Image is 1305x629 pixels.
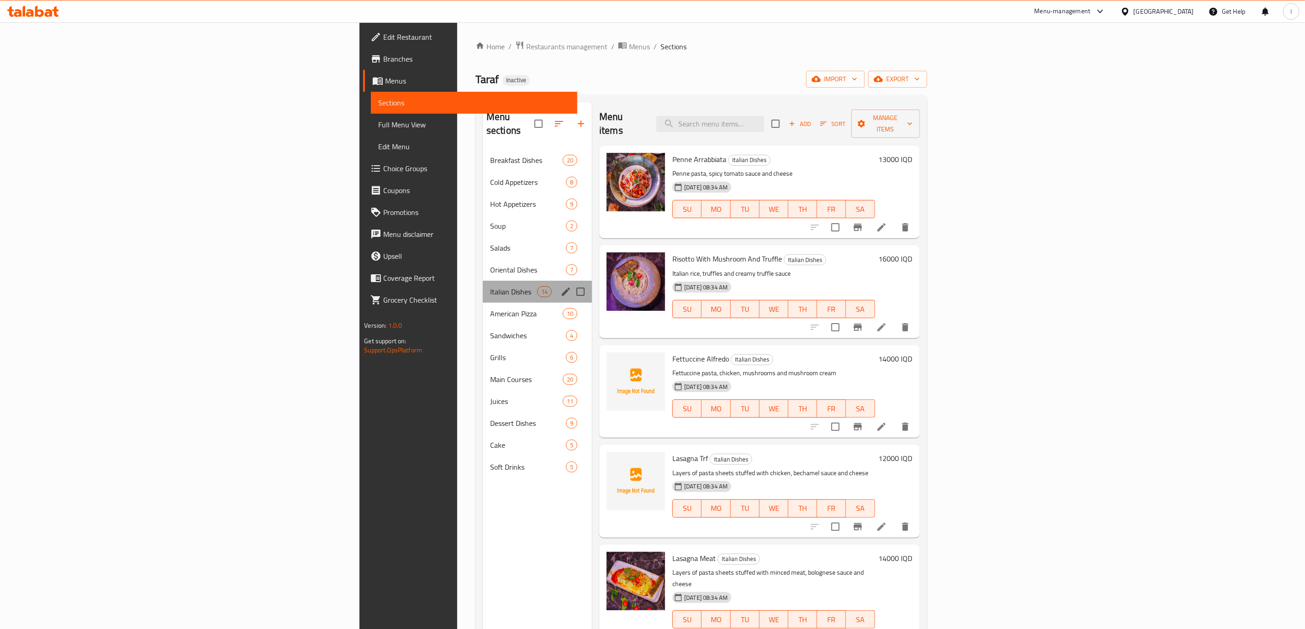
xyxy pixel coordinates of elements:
[876,421,887,432] a: Edit menu item
[385,75,570,86] span: Menus
[760,499,788,518] button: WE
[490,330,566,341] span: Sandwiches
[710,454,752,465] div: Italian Dishes
[681,383,731,391] span: [DATE] 08:34 AM
[820,119,845,129] span: Sort
[705,613,727,626] span: MO
[850,402,871,415] span: SA
[566,440,577,451] div: items
[894,216,916,238] button: delete
[879,352,913,365] h6: 14000 IQD
[566,418,577,429] div: items
[826,218,845,237] span: Select to update
[760,610,788,629] button: WE
[566,331,577,340] span: 4
[490,199,566,210] span: Hot Appetizers
[363,179,577,201] a: Coupons
[826,417,845,436] span: Select to update
[760,300,788,318] button: WE
[1134,6,1194,16] div: [GEOGRAPHIC_DATA]
[681,482,731,491] span: [DATE] 08:34 AM
[817,200,846,218] button: FR
[483,149,592,171] div: Breakfast Dishes20
[566,200,577,209] span: 9
[681,283,731,292] span: [DATE] 08:34 AM
[672,168,875,179] p: Penne pasta, spicy tomato sauce and cheese
[363,26,577,48] a: Edit Restaurant
[766,114,785,133] span: Select section
[705,203,727,216] span: MO
[672,152,726,166] span: Penne Arrabbiata
[654,41,657,52] li: /
[490,177,566,188] span: Cold Appetizers
[672,252,782,266] span: Risotto With Mushroom And Truffle
[818,117,848,131] button: Sort
[383,53,570,64] span: Branches
[672,610,702,629] button: SU
[729,155,770,165] span: Italian Dishes
[672,300,702,318] button: SU
[566,264,577,275] div: items
[817,300,846,318] button: FR
[607,153,665,211] img: Penne Arrabbiata
[814,117,851,131] span: Sort items
[785,117,814,131] button: Add
[672,499,702,518] button: SU
[566,463,577,472] span: 5
[483,281,592,303] div: Italian Dishes14edit
[383,229,570,240] span: Menu disclaimer
[731,399,760,418] button: TU
[490,286,537,297] span: Italian Dishes
[483,215,592,237] div: Soup2
[847,516,869,538] button: Branch-specific-item
[731,499,760,518] button: TU
[879,452,913,465] h6: 12000 IQD
[566,220,577,231] div: items
[490,264,566,275] span: Oriental Dishes
[792,203,814,216] span: TH
[490,461,566,472] span: Soft Drinks
[850,203,871,216] span: SA
[817,610,846,629] button: FR
[490,374,563,385] span: Main Courses
[490,440,566,451] span: Cake
[570,113,592,135] button: Add section
[490,155,563,166] span: Breakfast Dishes
[826,318,845,337] span: Select to update
[879,252,913,265] h6: 16000 IQD
[850,303,871,316] span: SA
[763,402,785,415] span: WE
[566,353,577,362] span: 6
[705,402,727,415] span: MO
[850,502,871,515] span: SA
[483,303,592,325] div: American Pizza10
[859,112,913,135] span: Manage items
[850,613,871,626] span: SA
[607,252,665,311] img: Risotto With Mushroom And Truffle
[363,267,577,289] a: Coverage Report
[490,242,566,253] span: Salads
[383,294,570,305] span: Grocery Checklist
[788,610,817,629] button: TH
[1035,6,1091,17] div: Menu-management
[566,441,577,450] span: 5
[566,242,577,253] div: items
[702,499,730,518] button: MO
[672,200,702,218] button: SU
[483,193,592,215] div: Hot Appetizers9
[792,402,814,415] span: TH
[483,368,592,390] div: Main Courses20
[672,467,875,479] p: Layers of pasta sheets stuffed with chicken, bechamel sauce and cheese
[847,416,869,438] button: Branch-specific-item
[364,335,406,347] span: Get support on:
[672,268,875,279] p: Italian rice, truffles and creamy truffle sauce
[563,375,577,384] span: 20
[876,322,887,333] a: Edit menu item
[566,330,577,341] div: items
[672,399,702,418] button: SU
[731,300,760,318] button: TU
[705,502,727,515] span: MO
[629,41,650,52] span: Menus
[787,119,812,129] span: Add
